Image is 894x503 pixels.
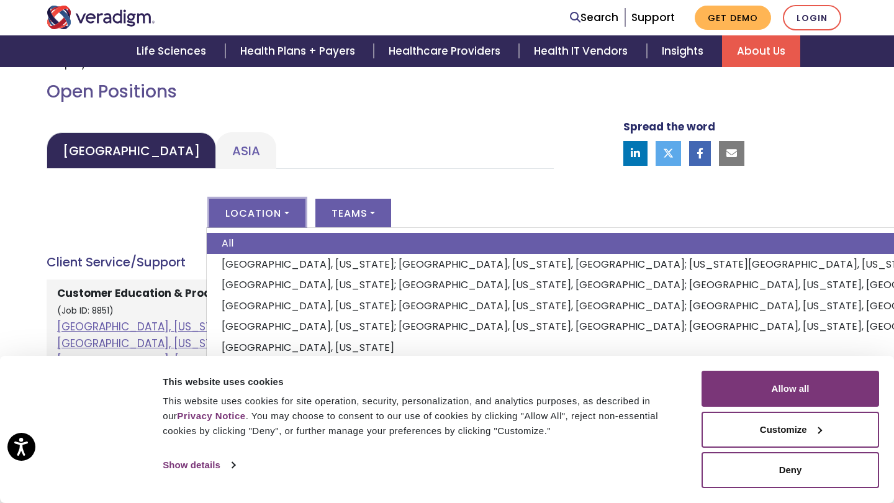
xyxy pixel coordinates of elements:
[163,374,687,389] div: This website uses cookies
[57,319,536,368] a: [GEOGRAPHIC_DATA], [US_STATE]; [GEOGRAPHIC_DATA], [US_STATE], [GEOGRAPHIC_DATA]; [GEOGRAPHIC_DATA...
[702,371,879,407] button: Allow all
[225,35,374,67] a: Health Plans + Payers
[647,35,722,67] a: Insights
[163,394,687,438] div: This website uses cookies for site operation, security, personalization, and analytics purposes, ...
[177,410,245,421] a: Privacy Notice
[783,5,841,30] a: Login
[374,35,519,67] a: Healthcare Providers
[47,6,155,29] img: Veradigm logo
[122,35,225,67] a: Life Sciences
[570,9,618,26] a: Search
[722,35,800,67] a: About Us
[57,305,114,317] small: (Job ID: 8851)
[315,199,391,227] button: Teams
[702,452,879,488] button: Deny
[631,10,675,25] a: Support
[695,6,771,30] a: Get Demo
[47,132,216,169] a: [GEOGRAPHIC_DATA]
[623,119,715,134] strong: Spread the word
[702,412,879,448] button: Customize
[216,132,276,169] a: Asia
[209,199,305,227] button: Location
[47,255,554,270] h4: Client Service/Support
[47,81,554,102] h2: Open Positions
[519,35,646,67] a: Health IT Vendors
[163,456,235,474] a: Show details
